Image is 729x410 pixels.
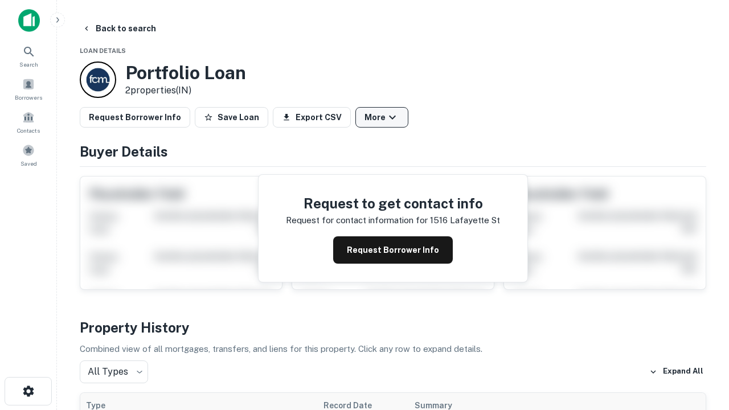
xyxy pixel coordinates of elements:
h4: Property History [80,317,706,338]
p: Combined view of all mortgages, transfers, and liens for this property. Click any row to expand d... [80,342,706,356]
p: Request for contact information for [286,214,428,227]
span: Search [19,60,38,69]
img: capitalize-icon.png [18,9,40,32]
a: Saved [3,140,54,170]
iframe: Chat Widget [672,319,729,374]
a: Borrowers [3,73,54,104]
button: Export CSV [273,107,351,128]
span: Loan Details [80,47,126,54]
button: Request Borrower Info [80,107,190,128]
p: 1516 lafayette st [430,214,500,227]
button: More [355,107,408,128]
button: Back to search [77,18,161,39]
div: All Types [80,360,148,383]
span: Contacts [17,126,40,135]
button: Request Borrower Info [333,236,453,264]
h4: Request to get contact info [286,193,500,214]
span: Borrowers [15,93,42,102]
h3: Portfolio Loan [125,62,246,84]
h4: Buyer Details [80,141,706,162]
p: 2 properties (IN) [125,84,246,97]
span: Saved [21,159,37,168]
a: Search [3,40,54,71]
a: Contacts [3,106,54,137]
button: Expand All [646,363,706,380]
button: Save Loan [195,107,268,128]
